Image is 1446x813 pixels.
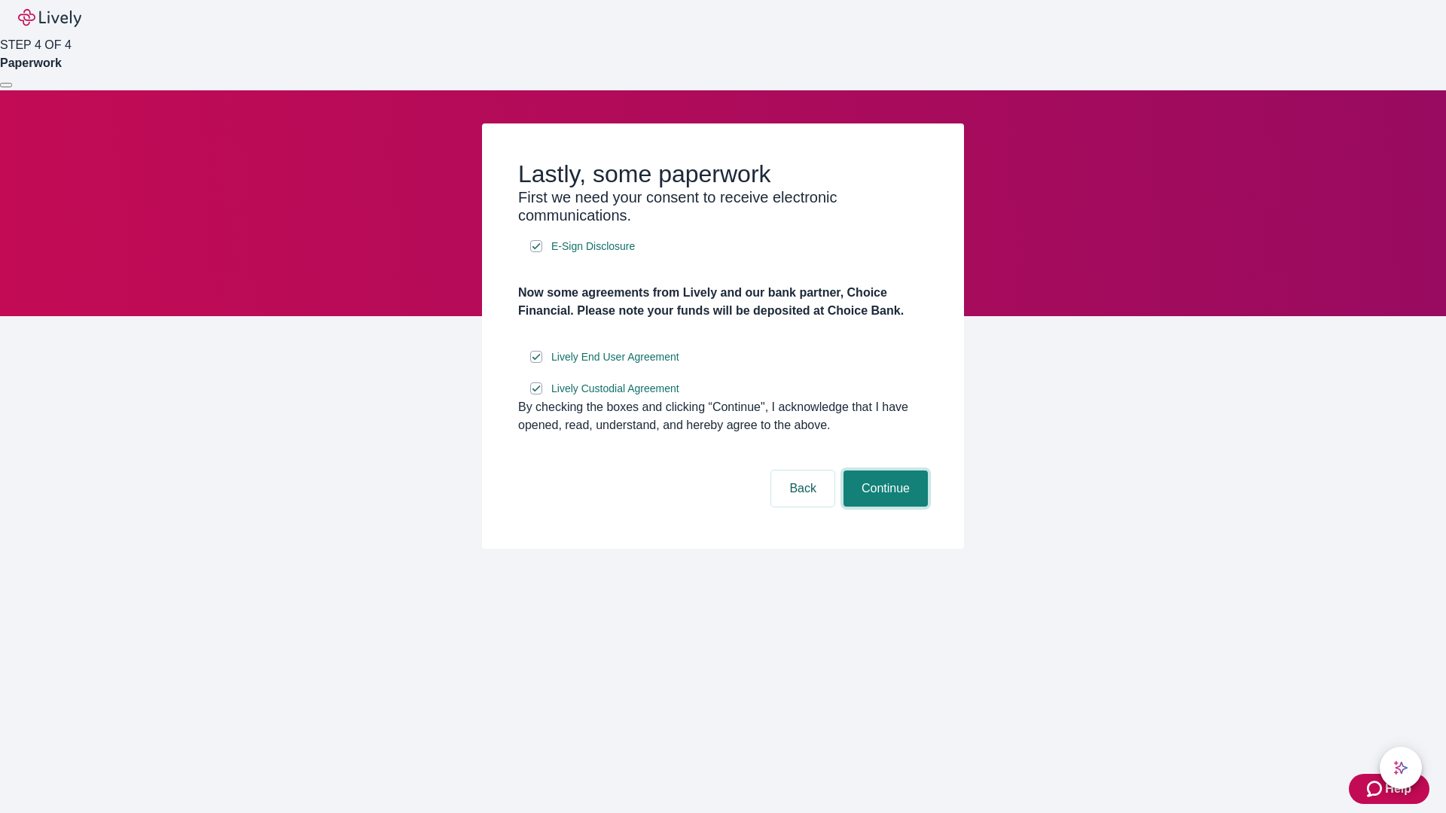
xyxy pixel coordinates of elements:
[518,284,928,320] h4: Now some agreements from Lively and our bank partner, Choice Financial. Please note your funds wi...
[551,381,679,397] span: Lively Custodial Agreement
[551,239,635,254] span: E-Sign Disclosure
[1367,780,1385,798] svg: Zendesk support icon
[548,237,638,256] a: e-sign disclosure document
[551,349,679,365] span: Lively End User Agreement
[1349,774,1429,804] button: Zendesk support iconHelp
[518,160,928,188] h2: Lastly, some paperwork
[548,379,682,398] a: e-sign disclosure document
[1393,760,1408,775] svg: Lively AI Assistant
[18,9,81,27] img: Lively
[771,470,834,507] button: Back
[518,398,928,434] div: By checking the boxes and clicking “Continue", I acknowledge that I have opened, read, understand...
[1380,747,1422,789] button: chat
[548,348,682,367] a: e-sign disclosure document
[843,470,928,507] button: Continue
[518,188,928,224] h3: First we need your consent to receive electronic communications.
[1385,780,1411,798] span: Help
